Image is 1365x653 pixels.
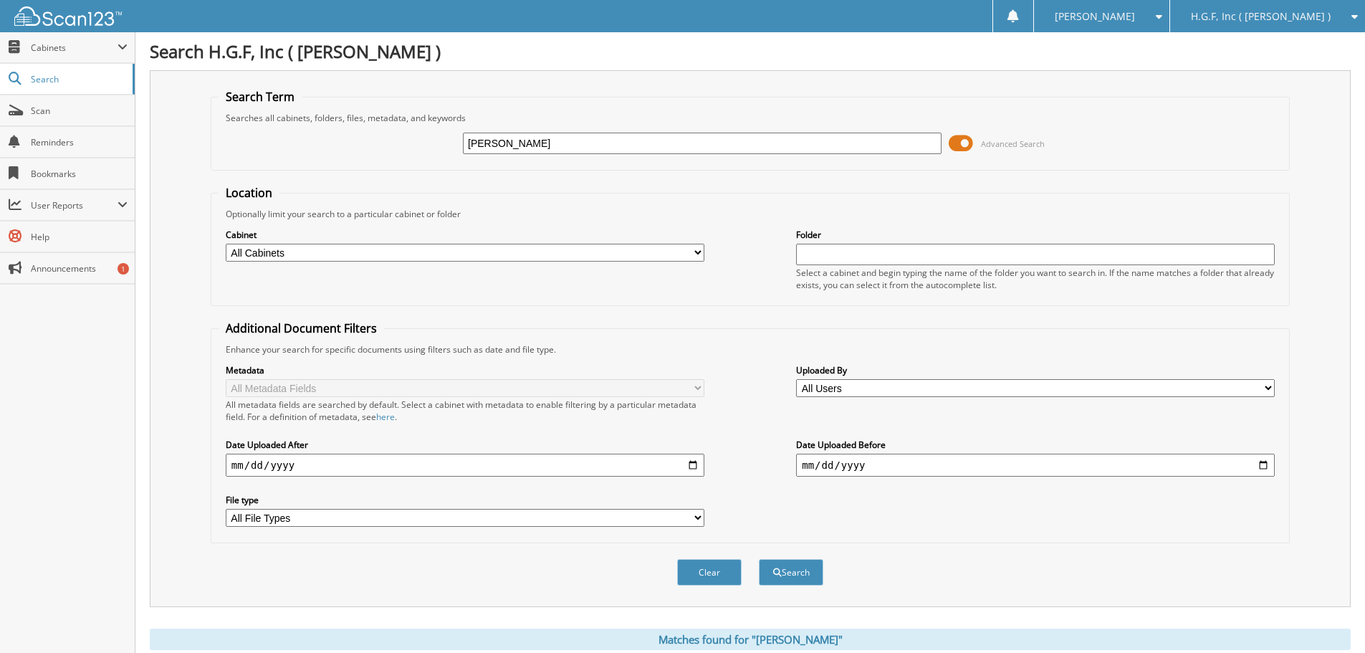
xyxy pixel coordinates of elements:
[1055,12,1135,21] span: [PERSON_NAME]
[31,168,128,180] span: Bookmarks
[226,364,704,376] label: Metadata
[219,89,302,105] legend: Search Term
[981,138,1045,149] span: Advanced Search
[118,263,129,275] div: 1
[796,439,1275,451] label: Date Uploaded Before
[150,39,1351,63] h1: Search H.G.F, Inc ( [PERSON_NAME] )
[796,364,1275,376] label: Uploaded By
[759,559,823,586] button: Search
[219,343,1282,356] div: Enhance your search for specific documents using filters such as date and file type.
[226,454,704,477] input: start
[219,320,384,336] legend: Additional Document Filters
[150,629,1351,650] div: Matches found for "[PERSON_NAME]"
[226,229,704,241] label: Cabinet
[31,136,128,148] span: Reminders
[219,208,1282,220] div: Optionally limit your search to a particular cabinet or folder
[1191,12,1331,21] span: H.G.F, Inc ( [PERSON_NAME] )
[219,185,279,201] legend: Location
[31,105,128,117] span: Scan
[796,454,1275,477] input: end
[376,411,395,423] a: here
[226,439,704,451] label: Date Uploaded After
[31,231,128,243] span: Help
[31,199,118,211] span: User Reports
[31,262,128,275] span: Announcements
[677,559,742,586] button: Clear
[31,42,118,54] span: Cabinets
[219,112,1282,124] div: Searches all cabinets, folders, files, metadata, and keywords
[796,267,1275,291] div: Select a cabinet and begin typing the name of the folder you want to search in. If the name match...
[796,229,1275,241] label: Folder
[226,399,704,423] div: All metadata fields are searched by default. Select a cabinet with metadata to enable filtering b...
[226,494,704,506] label: File type
[31,73,125,85] span: Search
[14,6,122,26] img: scan123-logo-white.svg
